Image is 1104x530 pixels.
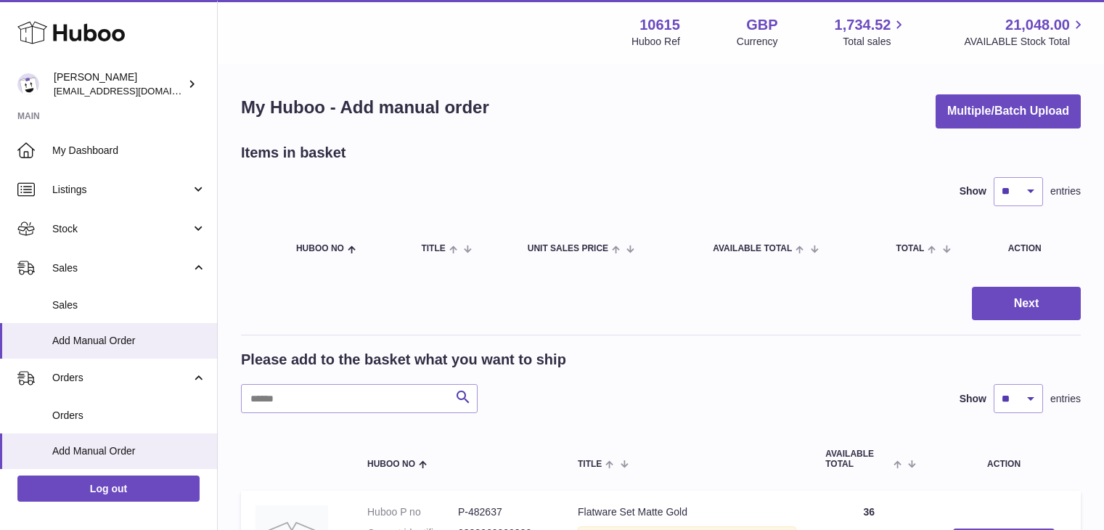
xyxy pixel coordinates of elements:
strong: 10615 [639,15,680,35]
h2: Please add to the basket what you want to ship [241,350,566,370]
h1: My Huboo - Add manual order [241,96,489,119]
span: Add Manual Order [52,334,206,348]
span: Title [578,460,602,469]
span: Unit Sales Price [528,244,608,253]
dd: P-482637 [458,505,549,519]
span: AVAILABLE Total [713,244,792,253]
span: AVAILABLE Total [825,449,890,468]
span: Total sales [843,35,907,49]
h2: Items in basket [241,143,346,163]
a: 1,734.52 Total sales [835,15,908,49]
span: [EMAIL_ADDRESS][DOMAIN_NAME] [54,85,213,97]
a: 21,048.00 AVAILABLE Stock Total [964,15,1087,49]
span: Listings [52,183,191,197]
a: Log out [17,476,200,502]
span: Title [421,244,445,253]
span: Huboo no [367,460,415,469]
span: Sales [52,298,206,312]
dt: Huboo P no [367,505,458,519]
div: Currency [737,35,778,49]
span: entries [1050,184,1081,198]
div: Huboo Ref [631,35,680,49]
span: 21,048.00 [1005,15,1070,35]
span: Sales [52,261,191,275]
span: Total [896,244,925,253]
img: fulfillment@fable.com [17,73,39,95]
span: Orders [52,371,191,385]
span: My Dashboard [52,144,206,158]
strong: GBP [746,15,777,35]
span: Add Manual Order [52,444,206,458]
label: Show [960,392,986,406]
div: [PERSON_NAME] [54,70,184,98]
th: Action [927,435,1081,483]
button: Next [972,287,1081,321]
span: AVAILABLE Stock Total [964,35,1087,49]
span: Stock [52,222,191,236]
span: 1,734.52 [835,15,891,35]
span: entries [1050,392,1081,406]
span: Orders [52,409,206,423]
span: Huboo no [296,244,344,253]
button: Multiple/Batch Upload [936,94,1081,129]
label: Show [960,184,986,198]
div: Action [1008,244,1066,253]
